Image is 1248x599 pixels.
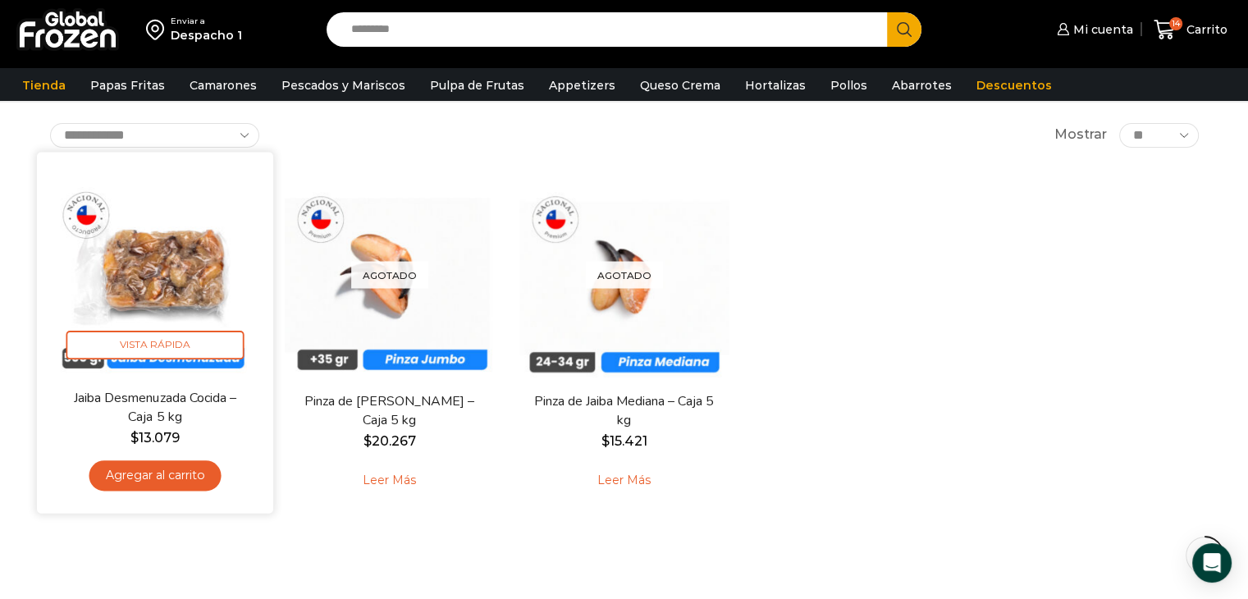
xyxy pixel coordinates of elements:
[363,433,416,449] bdi: 20.267
[968,70,1060,101] a: Descuentos
[1169,17,1182,30] span: 14
[146,16,171,43] img: address-field-icon.svg
[50,123,259,148] select: Pedido de la tienda
[363,433,372,449] span: $
[1192,543,1232,583] div: Open Intercom Messenger
[1182,21,1227,38] span: Carrito
[351,261,428,288] p: Agotado
[572,464,676,498] a: Leé más sobre “Pinza de Jaiba Mediana - Caja 5 kg”
[632,70,729,101] a: Queso Crema
[884,70,960,101] a: Abarrotes
[171,27,242,43] div: Despacho 1
[59,388,249,427] a: Jaiba Desmenuzada Cocida – Caja 5 kg
[1054,126,1107,144] span: Mostrar
[130,429,138,445] span: $
[66,331,244,359] span: Vista Rápida
[822,70,875,101] a: Pollos
[14,70,74,101] a: Tienda
[82,70,173,101] a: Papas Fritas
[529,392,718,430] a: Pinza de Jaiba Mediana – Caja 5 kg
[1069,21,1133,38] span: Mi cuenta
[181,70,265,101] a: Camarones
[586,261,663,288] p: Agotado
[1053,13,1133,46] a: Mi cuenta
[273,70,414,101] a: Pescados y Mariscos
[887,12,921,47] button: Search button
[337,464,441,498] a: Leé más sobre “Pinza de Jaiba Jumbo - Caja 5 kg”
[601,433,647,449] bdi: 15.421
[601,433,610,449] span: $
[541,70,624,101] a: Appetizers
[737,70,814,101] a: Hortalizas
[422,70,533,101] a: Pulpa de Frutas
[171,16,242,27] div: Enviar a
[130,429,179,445] bdi: 13.079
[89,460,221,491] a: Agregar al carrito: “Jaiba Desmenuzada Cocida - Caja 5 kg”
[1150,11,1232,49] a: 14 Carrito
[295,392,483,430] a: Pinza de [PERSON_NAME] – Caja 5 kg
